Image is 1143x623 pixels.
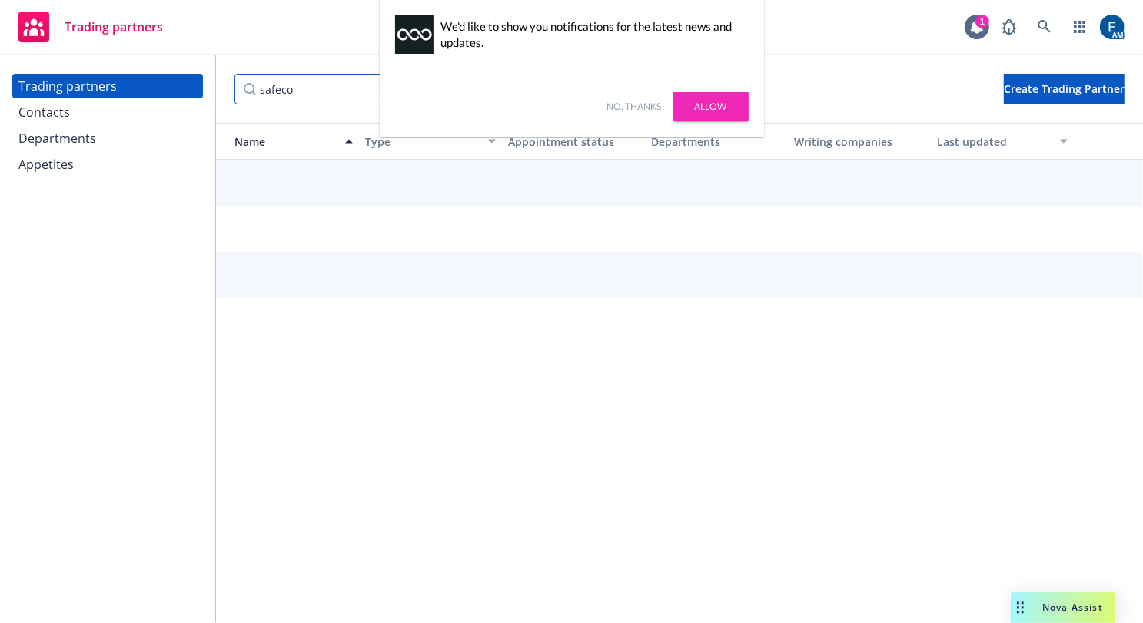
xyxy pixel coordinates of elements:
[788,123,931,160] button: Writing companies
[794,134,925,150] div: Writing companies
[12,5,169,48] a: Trading partners
[607,100,662,114] a: No, thanks
[222,134,336,150] div: Name
[502,123,645,160] button: Appointment status
[18,74,117,98] div: Trading partners
[18,152,74,177] div: Appetites
[365,134,479,150] div: Type
[18,126,96,151] div: Departments
[651,134,782,150] div: Departments
[937,134,1051,150] div: Last updated
[359,123,502,160] button: Type
[12,126,203,151] a: Departments
[645,123,788,160] button: Departments
[975,15,989,28] div: 1
[12,152,203,177] a: Appetites
[1004,81,1125,96] span: Create Trading Partner
[1042,601,1103,614] span: Nova Assist
[931,123,1074,160] button: Last updated
[1100,15,1125,39] img: photo
[673,92,749,121] a: Allow
[65,21,163,33] span: Trading partners
[216,123,359,160] button: Name
[12,74,203,98] a: Trading partners
[18,100,70,124] div: Contacts
[441,18,741,51] div: We'd like to show you notifications for the latest news and updates.
[1029,12,1060,42] a: Search
[508,134,639,150] div: Appointment status
[234,74,500,104] input: Filter by keyword...
[994,12,1025,42] a: Report a Bug
[12,100,203,124] a: Contacts
[1065,12,1095,42] a: Switch app
[1011,592,1115,623] button: Nova Assist
[1011,592,1030,623] div: Drag to move
[1004,74,1125,104] button: Create Trading Partner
